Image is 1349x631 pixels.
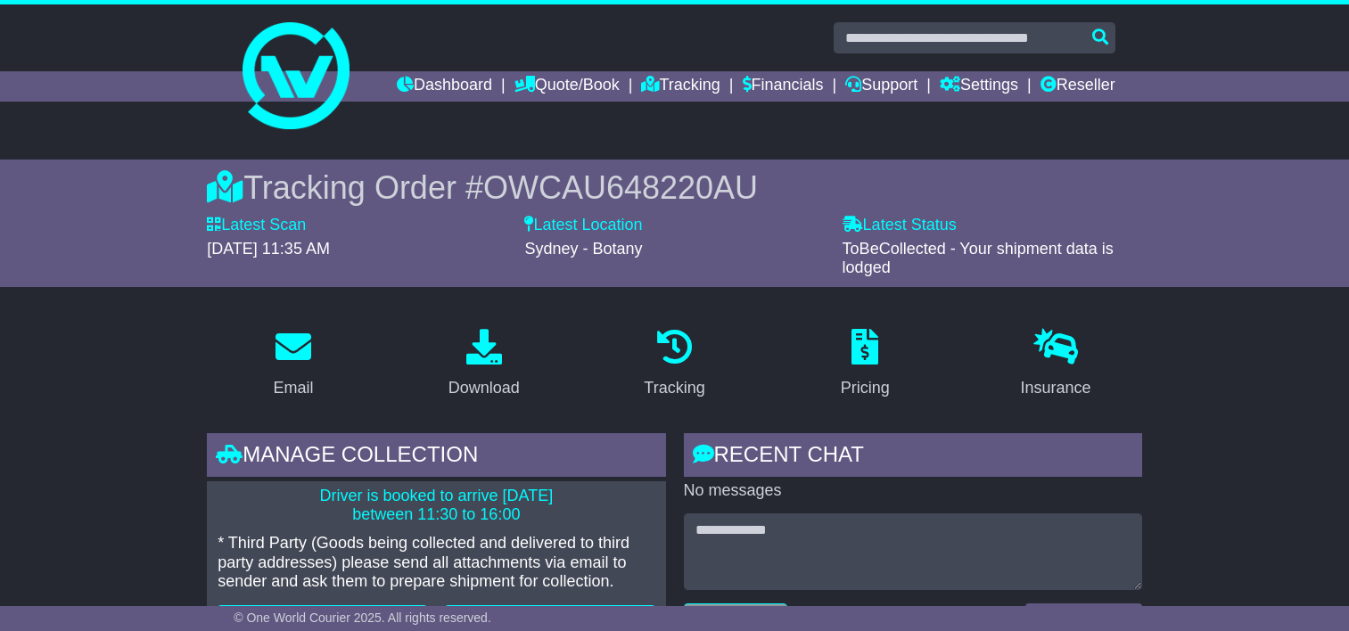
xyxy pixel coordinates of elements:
[448,376,520,400] div: Download
[274,376,314,400] div: Email
[234,611,491,625] span: © One World Courier 2025. All rights reserved.
[829,323,901,406] a: Pricing
[644,376,704,400] div: Tracking
[483,169,758,206] span: OWCAU648220AU
[524,216,642,235] label: Latest Location
[845,71,917,102] a: Support
[207,433,665,481] div: Manage collection
[207,168,1142,207] div: Tracking Order #
[632,323,716,406] a: Tracking
[843,216,957,235] label: Latest Status
[1008,323,1102,406] a: Insurance
[524,240,642,258] span: Sydney - Botany
[940,71,1018,102] a: Settings
[641,71,720,102] a: Tracking
[514,71,620,102] a: Quote/Book
[207,216,306,235] label: Latest Scan
[843,240,1114,277] span: ToBeCollected - Your shipment data is lodged
[218,487,654,525] p: Driver is booked to arrive [DATE] between 11:30 to 16:00
[841,376,890,400] div: Pricing
[1020,376,1090,400] div: Insurance
[684,433,1142,481] div: RECENT CHAT
[262,323,325,406] a: Email
[684,481,1142,501] p: No messages
[207,240,330,258] span: [DATE] 11:35 AM
[397,71,492,102] a: Dashboard
[218,534,654,592] p: * Third Party (Goods being collected and delivered to third party addresses) please send all atta...
[743,71,824,102] a: Financials
[1041,71,1115,102] a: Reseller
[437,323,531,406] a: Download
